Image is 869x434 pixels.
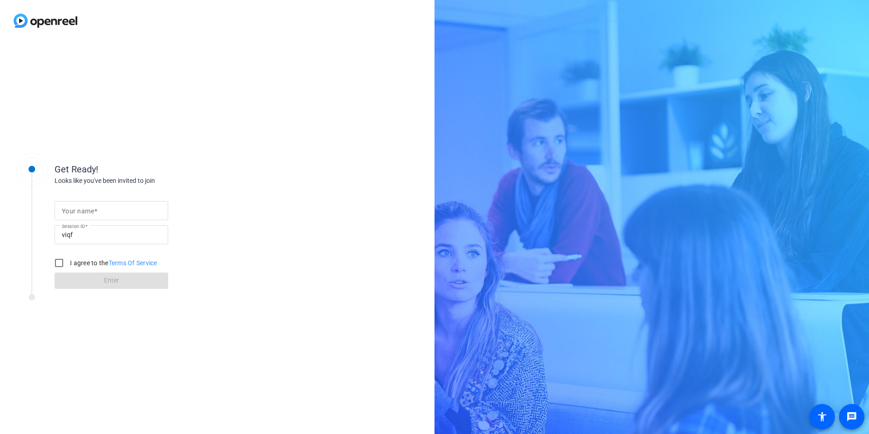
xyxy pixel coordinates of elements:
[109,259,157,267] a: Terms Of Service
[68,258,157,267] label: I agree to the
[62,207,94,215] mat-label: Your name
[55,176,236,186] div: Looks like you've been invited to join
[846,411,857,422] mat-icon: message
[817,411,828,422] mat-icon: accessibility
[62,223,85,229] mat-label: Session ID
[55,162,236,176] div: Get Ready!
